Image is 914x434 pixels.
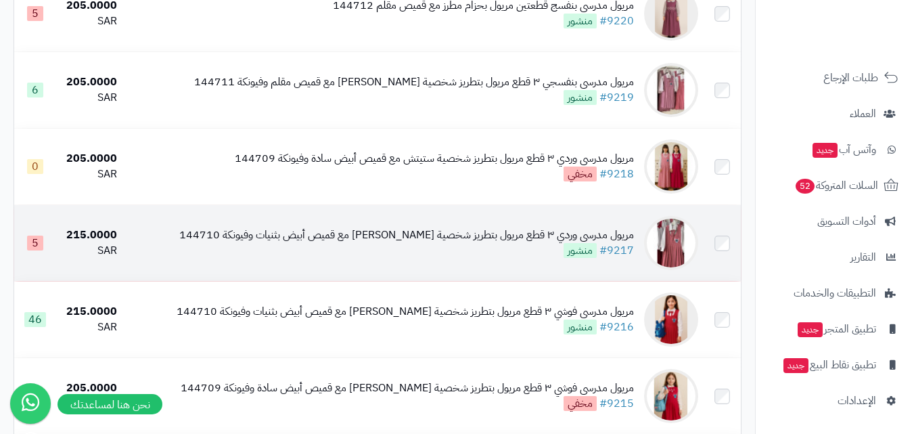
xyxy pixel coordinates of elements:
[61,227,117,243] div: 215.0000
[764,277,906,309] a: التطبيقات والخدمات
[798,322,823,337] span: جديد
[796,179,815,194] span: 52
[850,104,876,123] span: العملاء
[61,74,117,90] div: 205.0000
[817,212,876,231] span: أدوات التسويق
[794,176,878,195] span: السلات المتروكة
[194,74,634,90] div: مريول مدرسي بنفسجي ٣ قطع مريول بتطريز شخصية [PERSON_NAME] مع قميص مقلم وفيونكة 144711
[764,133,906,166] a: وآتس آبجديد
[564,14,597,28] span: منشور
[27,83,43,97] span: 6
[794,284,876,303] span: التطبيقات والخدمات
[764,97,906,130] a: العملاء
[764,313,906,345] a: تطبيق المتجرجديد
[599,242,634,259] a: #9217
[764,241,906,274] a: التقارير
[27,236,43,251] span: 5
[644,369,698,423] img: مريول مدرسي فوشي ٣ قطع مريول بتطريز شخصية ستيتش مع قميص أبيض سادة وفيونكة 144709
[564,243,597,258] span: منشور
[61,151,117,167] div: 205.0000
[838,391,876,410] span: الإعدادات
[764,169,906,202] a: السلات المتروكة52
[61,320,117,335] div: SAR
[564,320,597,334] span: منشور
[179,227,634,243] div: مريول مدرسي وردي ٣ قطع مريول بتطريز شخصية [PERSON_NAME] مع قميص أبيض بثنيات وفيونكة 144710
[822,35,901,63] img: logo-2.png
[61,90,117,106] div: SAR
[764,349,906,381] a: تطبيق نقاط البيعجديد
[61,243,117,259] div: SAR
[644,139,698,194] img: مريول مدرسي وردي ٣ قطع مريول بتطريز شخصية ستيتش مع قميص أبيض سادة وفيونكة 144709
[599,319,634,335] a: #9216
[764,205,906,238] a: أدوات التسويق
[61,381,117,396] div: 205.0000
[644,216,698,270] img: مريول مدرسي وردي ٣ قطع مريول بتطريز شخصية ستيتش مع قميص أبيض بثنيات وفيونكة 144710
[61,167,117,182] div: SAR
[599,89,634,106] a: #9219
[599,13,634,29] a: #9220
[813,143,838,158] span: جديد
[24,312,46,327] span: 46
[823,68,878,87] span: طلبات الإرجاع
[564,90,597,105] span: منشور
[764,385,906,417] a: الإعدادات
[599,395,634,412] a: #9215
[850,248,876,267] span: التقارير
[599,166,634,182] a: #9218
[644,63,698,117] img: مريول مدرسي بنفسجي ٣ قطع مريول بتطريز شخصية ستيتش مع قميص مقلم وفيونكة 144711
[27,159,43,174] span: 0
[564,396,597,411] span: مخفي
[181,381,634,396] div: مريول مدرسي فوشي ٣ قطع مريول بتطريز شخصية [PERSON_NAME] مع قميص أبيض سادة وفيونكة 144709
[783,358,808,373] span: جديد
[644,292,698,347] img: مريول مدرسي فوشي ٣ قطع مريول بتطريز شخصية ستيتش مع قميص أبيض بثنيات وفيونكة 144710
[796,320,876,339] span: تطبيق المتجر
[564,167,597,181] span: مخفي
[782,355,876,374] span: تطبيق نقاط البيع
[61,14,117,29] div: SAR
[27,6,43,21] span: 5
[61,304,117,320] div: 215.0000
[235,151,634,167] div: مريول مدرسي وردي ٣ قطع مريول بتطريز شخصية ستيتش مع قميص أبيض سادة وفيونكة 144709
[177,304,634,320] div: مريول مدرسي فوشي ٣ قطع مريول بتطريز شخصية [PERSON_NAME] مع قميص أبيض بثنيات وفيونكة 144710
[811,140,876,159] span: وآتس آب
[764,62,906,94] a: طلبات الإرجاع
